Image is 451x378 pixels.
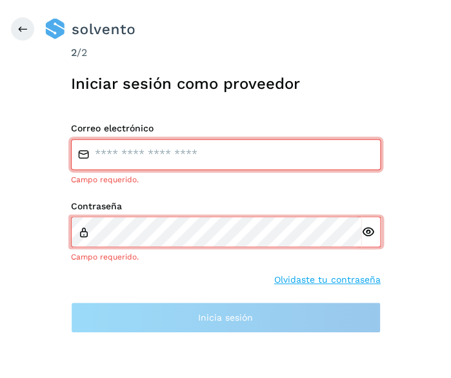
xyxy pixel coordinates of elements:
span: Inicia sesión [198,313,253,322]
button: Inicia sesión [71,302,381,333]
span: 2 [71,46,77,59]
label: Contraseña [71,201,381,212]
div: Campo requerido. [71,174,381,185]
label: Correo electrónico [71,123,381,134]
a: Olvidaste tu contraseña [274,273,381,287]
div: /2 [71,45,381,61]
div: Campo requerido. [71,251,381,263]
h1: Iniciar sesión como proveedor [71,75,381,93]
